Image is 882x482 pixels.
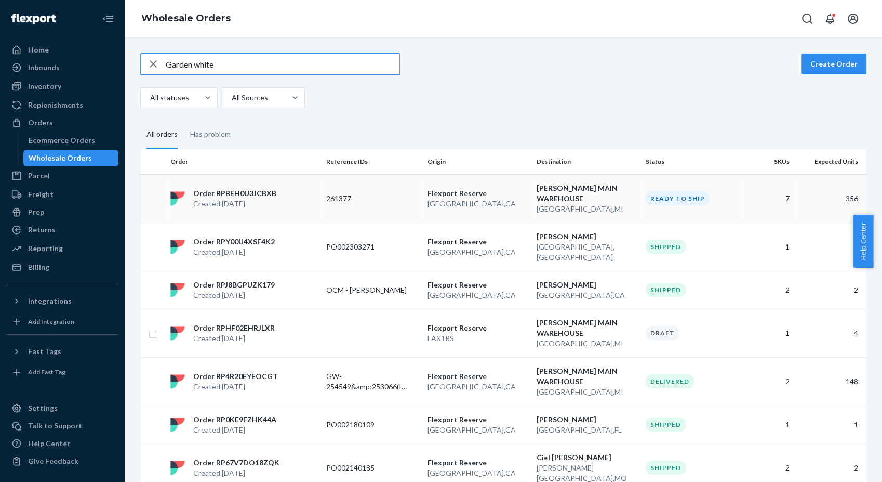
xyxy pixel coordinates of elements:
p: Flexport Reserve [427,371,528,382]
img: flexport logo [170,191,185,206]
p: Flexport Reserve [427,280,528,290]
a: Add Integration [6,314,118,330]
p: Created [DATE] [193,425,276,435]
div: Ecommerce Orders [29,135,95,146]
td: 356 [794,174,866,223]
p: GW-254549&amp;253066(ISS04K&amp;06Q) [326,371,409,392]
a: Settings [6,400,118,416]
p: Created [DATE] [193,199,276,209]
p: Flexport Reserve [427,458,528,468]
div: Billing [28,262,49,272]
p: [GEOGRAPHIC_DATA] , CA [427,382,528,392]
div: Talk to Support [28,421,82,431]
img: flexport logo [170,374,185,389]
td: 2 [743,357,794,406]
div: Wholesale Orders [29,153,92,163]
p: [GEOGRAPHIC_DATA] , CA [427,247,528,257]
p: PO002180109 [326,420,409,430]
a: Returns [6,222,118,238]
th: Reference IDs [322,149,424,174]
a: Add Fast Tag [6,364,118,381]
a: Ecommerce Orders [23,132,119,149]
td: 1 [743,406,794,444]
button: Create Order [801,54,866,74]
p: Created [DATE] [193,290,275,301]
a: Billing [6,259,118,276]
p: [GEOGRAPHIC_DATA] , [GEOGRAPHIC_DATA] [537,242,637,263]
th: Origin [423,149,532,174]
p: Flexport Reserve [427,323,528,333]
td: 148 [794,357,866,406]
button: Integrations [6,293,118,309]
p: Order RP4R20EYEOCGT [193,371,278,382]
th: Order [166,149,322,174]
button: Fast Tags [6,343,118,360]
th: Status [642,149,743,174]
p: Order RPJ8BGPUZK179 [193,280,275,290]
a: Freight [6,186,118,203]
img: Flexport logo [11,14,56,24]
div: Orders [28,118,53,128]
button: Close Navigation [98,8,118,29]
div: Returns [28,225,56,235]
p: [PERSON_NAME] [537,280,637,290]
input: Search orders [166,54,399,74]
img: flexport logo [170,461,185,475]
a: Parcel [6,167,118,184]
p: [PERSON_NAME] MAIN WAREHOUSE [537,183,637,204]
button: Help Center [853,215,873,268]
td: 1 [794,223,866,271]
p: Flexport Reserve [427,188,528,199]
button: Open Search Box [797,8,818,29]
div: Settings [28,403,58,413]
a: Prep [6,204,118,220]
p: Flexport Reserve [427,237,528,247]
a: Wholesale Orders [141,12,231,24]
p: [GEOGRAPHIC_DATA] , MI [537,204,637,214]
td: 4 [794,309,866,357]
a: Talk to Support [6,418,118,434]
p: Created [DATE] [193,247,275,257]
p: [PERSON_NAME] MAIN WAREHOUSE [537,318,637,338]
div: Shipped [646,461,686,475]
div: Integrations [28,296,72,306]
img: flexport logo [170,326,185,341]
th: Expected Units [794,149,866,174]
div: Shipped [646,240,686,254]
button: Open notifications [820,8,840,29]
p: PO002303271 [326,242,409,252]
p: [PERSON_NAME] [537,231,637,242]
p: [GEOGRAPHIC_DATA] , CA [537,290,637,301]
div: Shipped [646,283,686,297]
a: Replenishments [6,97,118,113]
p: Flexport Reserve [427,414,528,425]
img: flexport logo [170,418,185,432]
div: Parcel [28,171,50,181]
a: Orders [6,114,118,131]
div: Add Fast Tag [28,368,65,376]
div: Add Integration [28,317,74,326]
div: Fast Tags [28,346,61,357]
div: Delivered [646,374,694,388]
p: Order RPHF02EHRJLXR [193,323,275,333]
div: Home [28,45,49,55]
input: All statuses [149,93,150,103]
th: Destination [532,149,642,174]
td: 2 [743,271,794,309]
p: Created [DATE] [193,468,279,478]
p: [GEOGRAPHIC_DATA] , MI [537,387,637,397]
p: Created [DATE] [193,333,275,344]
ol: breadcrumbs [133,4,239,34]
input: All Sources [231,93,232,103]
div: Inventory [28,81,61,92]
div: Shipped [646,418,686,432]
td: 7 [743,174,794,223]
p: [GEOGRAPHIC_DATA] , CA [427,468,528,478]
div: Ready to ship [646,191,710,205]
td: 2 [794,271,866,309]
th: SKUs [743,149,794,174]
p: Order RP67V7DO18ZQK [193,458,279,468]
a: Inventory [6,78,118,95]
p: 261377 [326,193,409,204]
